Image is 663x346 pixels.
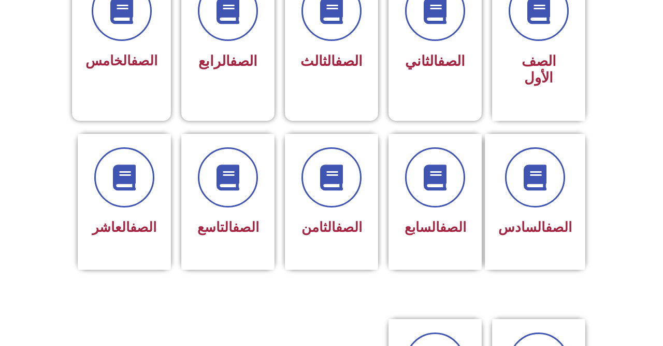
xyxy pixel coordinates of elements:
span: التاسع [197,219,259,235]
a: الصف [545,219,572,235]
span: الرابع [198,53,257,70]
span: السابع [405,219,466,235]
a: الصف [131,53,157,68]
a: الصف [440,219,466,235]
span: الخامس [85,53,157,68]
a: الصف [336,219,362,235]
span: العاشر [92,219,156,235]
a: الصف [233,219,259,235]
a: الصف [230,53,257,70]
span: الصف الأول [522,53,556,86]
span: الثالث [300,53,363,70]
span: الثاني [405,53,465,70]
a: الصف [130,219,156,235]
span: الثامن [301,219,362,235]
span: السادس [498,219,572,235]
a: الصف [438,53,465,70]
a: الصف [335,53,363,70]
